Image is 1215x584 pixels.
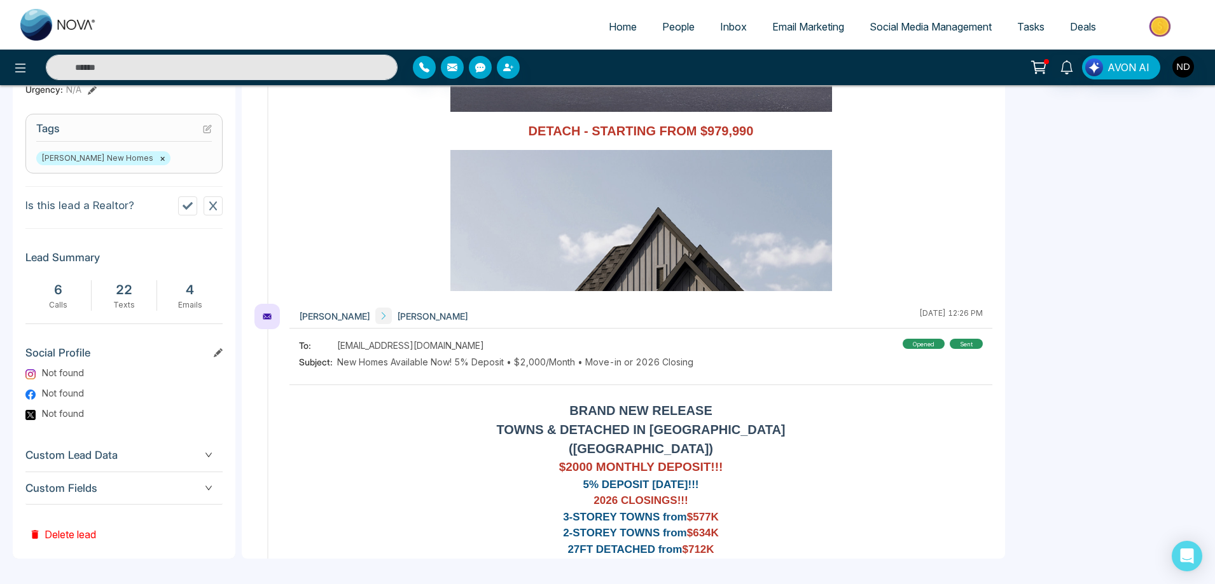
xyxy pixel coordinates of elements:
div: Open Intercom Messenger [1172,541,1202,571]
span: To: [299,339,337,352]
button: AVON AI [1082,55,1160,79]
span: Email Marketing [772,20,844,33]
button: × [160,153,165,164]
span: [EMAIL_ADDRESS][DOMAIN_NAME] [337,339,484,352]
div: Texts [98,299,151,311]
span: down [205,451,212,459]
img: Lead Flow [1085,58,1103,76]
img: Facebook Logo [25,390,36,400]
a: Tasks [1004,15,1057,39]
a: Deals [1057,15,1109,39]
span: Deals [1070,20,1096,33]
span: Custom Lead Data [25,447,223,464]
span: Inbox [720,20,747,33]
span: Subject: [299,355,337,369]
div: 6 [32,280,85,299]
span: Not found [42,407,84,420]
span: Not found [42,366,84,379]
p: Is this lead a Realtor? [25,198,134,214]
span: Home [609,20,637,33]
span: [PERSON_NAME] New Homes [36,151,170,165]
span: Social Media Management [870,20,992,33]
div: Calls [32,299,85,311]
span: [PERSON_NAME] [397,309,468,323]
img: Instagram Logo [25,369,36,379]
div: sent [950,339,983,349]
a: Home [596,15,649,39]
img: Twitter Logo [25,410,36,420]
a: People [649,15,707,39]
span: New Homes Available Now! 5% Deposit • $2,000/Month • Move-in or 2026 Closing [337,355,693,369]
div: Opened [903,339,945,349]
h3: Social Profile [25,346,223,365]
h3: Tags [36,122,212,142]
img: User Avatar [1172,56,1194,78]
div: Emails [163,299,216,311]
h3: Lead Summary [25,251,223,270]
span: Custom Fields [25,480,223,497]
div: 22 [98,280,151,299]
span: People [662,20,695,33]
img: Market-place.gif [1115,12,1207,41]
span: AVON AI [1107,60,1149,75]
span: down [205,484,212,492]
a: Email Marketing [760,15,857,39]
a: Social Media Management [857,15,1004,39]
span: [PERSON_NAME] [299,309,370,323]
span: Tasks [1017,20,1045,33]
span: N/A [66,83,81,96]
img: Nova CRM Logo [20,9,97,41]
div: 4 [163,280,216,299]
div: [DATE] 12:26 PM [919,308,983,324]
button: Delete lead [25,505,100,546]
span: Not found [42,386,84,400]
a: Inbox [707,15,760,39]
span: Urgency : [25,83,63,96]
